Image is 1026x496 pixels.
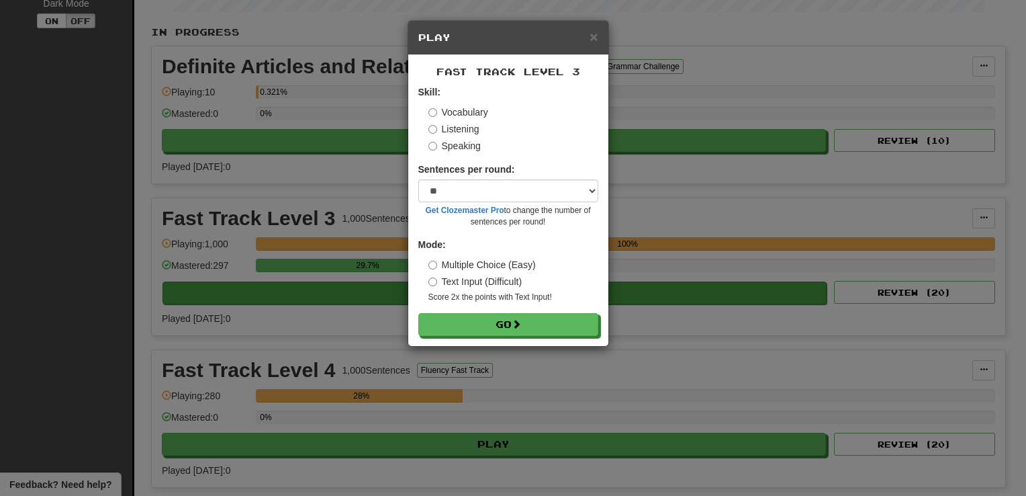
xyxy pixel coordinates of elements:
small: Score 2x the points with Text Input ! [428,292,598,303]
button: Go [418,313,598,336]
h5: Play [418,31,598,44]
input: Listening [428,125,437,134]
a: Get Clozemaster Pro [426,206,504,215]
strong: Skill: [418,87,440,97]
small: to change the number of sentences per round! [418,205,598,228]
input: Multiple Choice (Easy) [428,261,437,270]
input: Vocabulary [428,108,437,117]
label: Speaking [428,139,481,153]
input: Text Input (Difficult) [428,278,437,286]
button: Close [590,30,598,44]
label: Multiple Choice (Easy) [428,258,536,272]
label: Vocabulary [428,106,488,119]
strong: Mode: [418,239,446,250]
label: Sentences per round: [418,163,515,176]
input: Speaking [428,142,437,151]
label: Text Input (Difficult) [428,275,522,288]
label: Listening [428,122,479,136]
span: × [590,29,598,44]
span: Fast Track Level 3 [436,66,580,77]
